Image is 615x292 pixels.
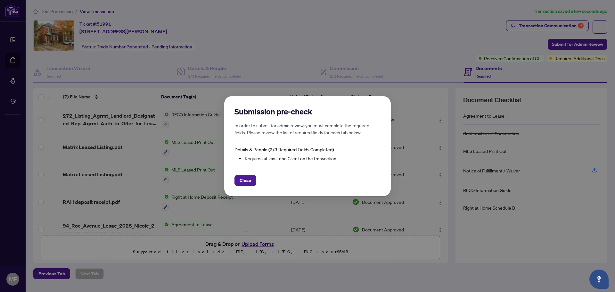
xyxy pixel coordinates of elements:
[234,122,381,136] h5: In order to submit for admin review, you must complete the required fields. Please review the lis...
[589,270,609,289] button: Open asap
[245,154,381,162] li: Requires at least one Client on the transaction
[234,106,381,117] h2: Submission pre-check
[234,147,334,153] span: Details & People (2/3 Required Fields Completed)
[240,175,251,185] span: Close
[234,175,256,186] button: Close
